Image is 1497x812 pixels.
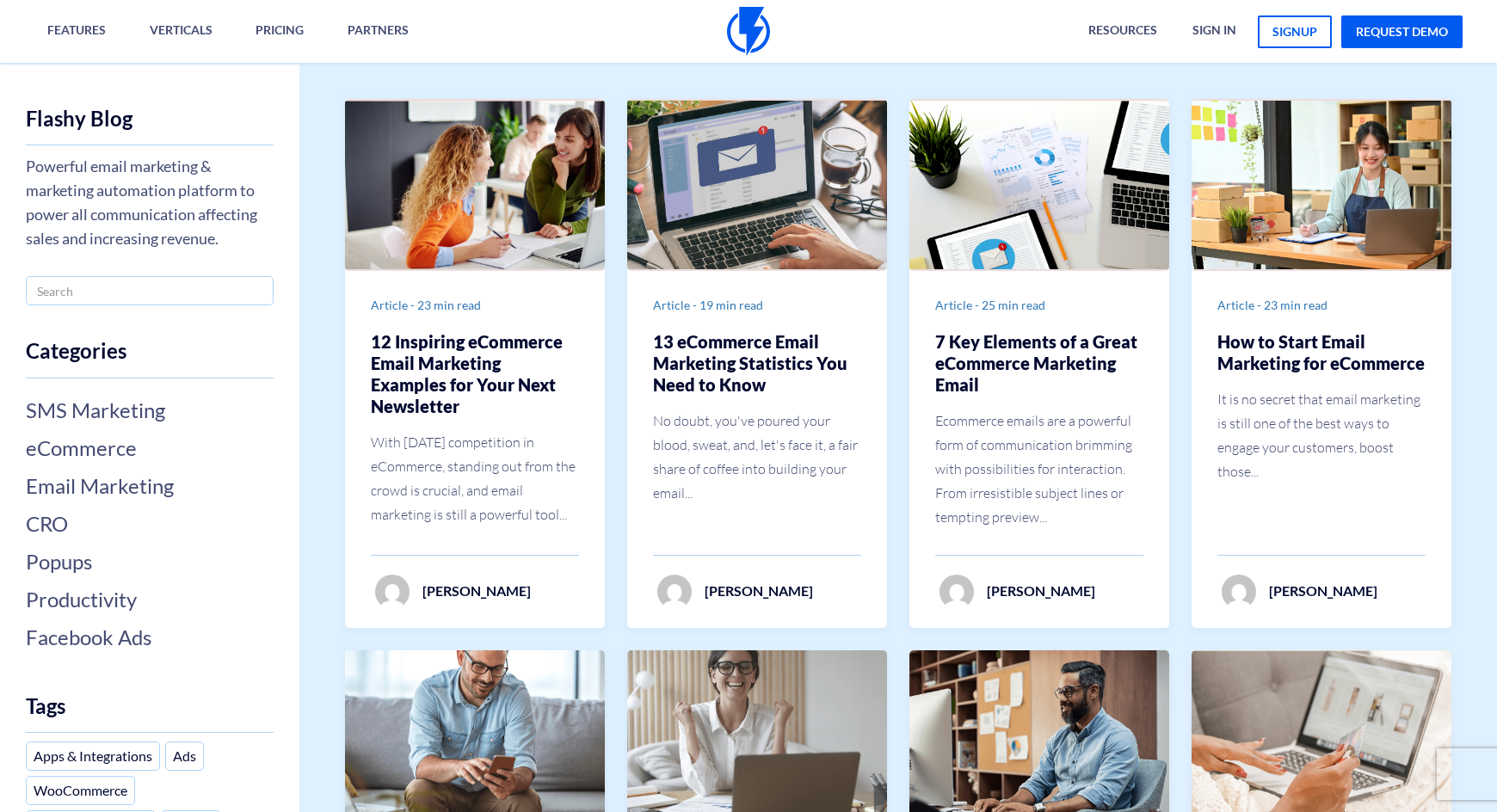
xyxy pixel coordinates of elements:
p: With [DATE] competition in eCommerce, standing out from the crowd is crucial, and email marketing... [371,430,579,526]
a: Article - 23 min read How to Start Email Marketing for eCommerce It is no secret that email marke... [1192,99,1451,628]
a: CRO [26,509,274,538]
p: No doubt, you've poured your blood, sweat, and, let's face it, a fair share of coffee into buildi... [653,409,861,505]
a: SMS Marketing [26,396,274,425]
a: Apps & Integrations [26,741,160,771]
h2: How to Start Email Marketing for eCommerce [1217,331,1426,374]
p: [PERSON_NAME] [1269,581,1377,601]
span: Article - 23 min read [371,298,481,312]
a: Facebook Ads [26,623,274,652]
p: [PERSON_NAME] [422,581,531,601]
a: eCommerce [26,434,274,463]
p: It is no secret that email marketing is still one of the best ways to engage your customers, boos... [1217,387,1426,483]
a: Email Marketing [26,471,274,501]
h4: Tags [26,695,274,733]
a: Article - 19 min read 13 eCommerce Email Marketing Statistics You Need to Know No doubt, you've p... [627,99,887,628]
h2: 12 Inspiring eCommerce Email Marketing Examples for Your Next Newsletter [371,331,579,417]
span: Article - 19 min read [653,298,763,312]
a: Ads [165,741,204,771]
a: request demo [1341,15,1463,48]
a: Article - 23 min read 12 Inspiring eCommerce Email Marketing Examples for Your Next Newsletter Wi... [345,99,605,628]
h1: Flashy Blog [26,108,274,145]
a: Productivity [26,585,274,614]
p: Powerful email marketing & marketing automation platform to power all communication affecting sal... [26,154,274,250]
h2: 7 Key Elements of a Great eCommerce Marketing Email [935,331,1143,396]
a: Popups [26,547,274,576]
span: Article - 23 min read [1217,298,1328,312]
p: [PERSON_NAME] [705,581,813,601]
h4: Categories [26,340,274,378]
p: [PERSON_NAME] [987,581,1095,601]
input: Search [26,276,274,305]
span: Article - 25 min read [935,298,1045,312]
p: Ecommerce emails are a powerful form of communication brimming with possibilities for interaction... [935,409,1143,529]
h2: 13 eCommerce Email Marketing Statistics You Need to Know [653,331,861,396]
a: signup [1258,15,1332,48]
a: Article - 25 min read 7 Key Elements of a Great eCommerce Marketing Email Ecommerce emails are a ... [909,99,1169,628]
a: WooCommerce [26,776,135,805]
